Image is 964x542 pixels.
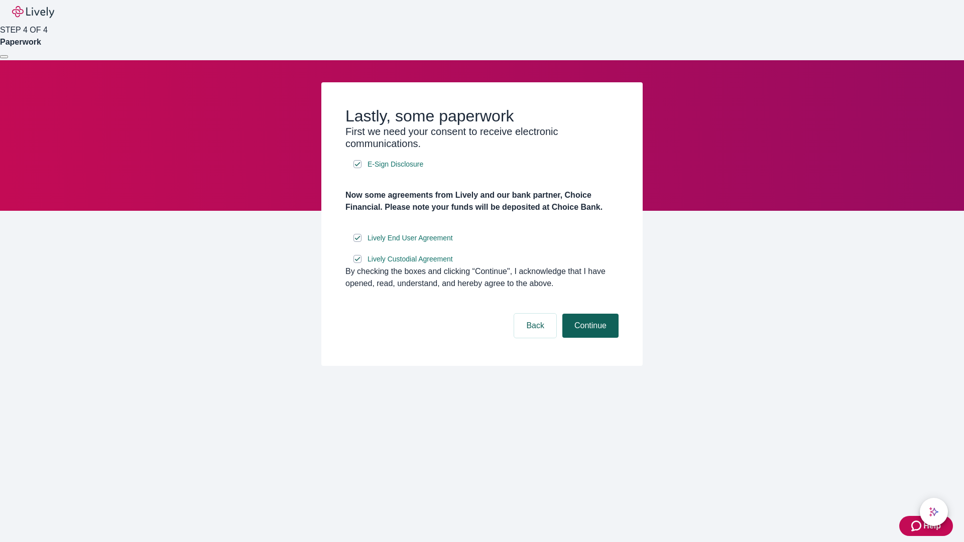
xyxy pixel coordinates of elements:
[12,6,54,18] img: Lively
[345,106,619,125] h2: Lastly, some paperwork
[562,314,619,338] button: Continue
[345,189,619,213] h4: Now some agreements from Lively and our bank partner, Choice Financial. Please note your funds wi...
[911,520,923,532] svg: Zendesk support icon
[366,232,455,244] a: e-sign disclosure document
[366,253,455,265] a: e-sign disclosure document
[368,159,423,170] span: E-Sign Disclosure
[345,265,619,290] div: By checking the boxes and clicking “Continue", I acknowledge that I have opened, read, understand...
[514,314,556,338] button: Back
[920,498,948,526] button: chat
[929,507,939,517] svg: Lively AI Assistant
[368,233,453,243] span: Lively End User Agreement
[899,516,953,536] button: Zendesk support iconHelp
[368,254,453,264] span: Lively Custodial Agreement
[923,520,941,532] span: Help
[345,125,619,150] h3: First we need your consent to receive electronic communications.
[366,158,425,171] a: e-sign disclosure document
